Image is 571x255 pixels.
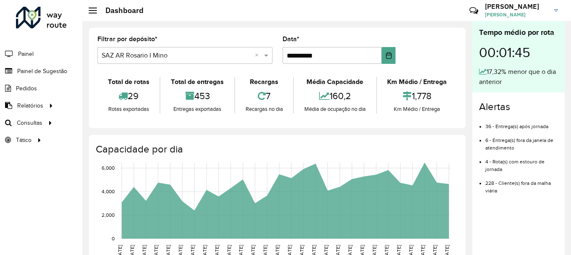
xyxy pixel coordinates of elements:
[97,6,144,15] h2: Dashboard
[162,77,232,87] div: Total de entregas
[96,143,457,155] h4: Capacidade por dia
[100,105,157,113] div: Rotas exportadas
[479,27,558,38] div: Tempo médio por rota
[485,152,558,173] li: 4 - Rota(s) com estouro de jornada
[237,77,291,87] div: Recargas
[296,105,374,113] div: Média de ocupação no dia
[97,34,157,44] label: Filtrar por depósito
[379,105,455,113] div: Km Médio / Entrega
[296,87,374,105] div: 160,2
[102,165,115,171] text: 6,000
[485,130,558,152] li: 6 - Entrega(s) fora da janela de atendimento
[17,101,43,110] span: Relatórios
[102,189,115,194] text: 4,000
[255,50,262,60] span: Clear all
[237,87,291,105] div: 7
[112,236,115,241] text: 0
[296,77,374,87] div: Média Capacidade
[237,105,291,113] div: Recargas no dia
[485,173,558,195] li: 228 - Cliente(s) fora da malha viária
[17,118,42,127] span: Consultas
[479,38,558,67] div: 00:01:45
[283,34,299,44] label: Data
[16,84,37,93] span: Pedidos
[485,11,548,18] span: [PERSON_NAME]
[465,2,483,20] a: Contato Rápido
[382,47,396,64] button: Choose Date
[162,105,232,113] div: Entregas exportadas
[162,87,232,105] div: 453
[379,87,455,105] div: 1,778
[100,87,157,105] div: 29
[16,136,31,145] span: Tático
[479,67,558,87] div: 17,32% menor que o dia anterior
[485,3,548,11] h3: [PERSON_NAME]
[102,212,115,218] text: 2,000
[17,67,67,76] span: Painel de Sugestão
[100,77,157,87] div: Total de rotas
[18,50,34,58] span: Painel
[485,116,558,130] li: 36 - Entrega(s) após jornada
[379,77,455,87] div: Km Médio / Entrega
[479,101,558,113] h4: Alertas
